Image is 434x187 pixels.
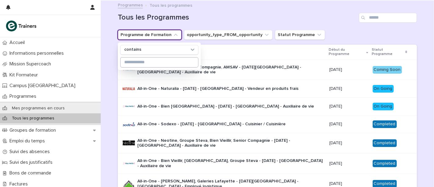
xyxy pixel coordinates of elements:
tr: All-in-One - Naturalia - [DATE] - [GEOGRAPHIC_DATA] - Vendeur en produits frais[DATE]On Going [118,80,417,98]
tr: All-in-One - Bien Vieillir, [GEOGRAPHIC_DATA], Groupe Steva - [DATE] - [GEOGRAPHIC_DATA] - Auxili... [118,153,417,174]
p: Accueil [7,40,30,46]
p: Groupes de formation [7,127,61,133]
p: Kit Formateur [7,72,43,78]
p: Informations personnelles [7,50,69,56]
a: Programmes [118,1,143,8]
p: [DATE] [329,181,367,186]
p: All-in-One - Bien [GEOGRAPHIC_DATA] - [DATE] - [GEOGRAPHIC_DATA] - Auxiliaire de vie [137,104,314,109]
p: All-in-One - Naturalia - [DATE] - [GEOGRAPHIC_DATA] - Vendeur en produits frais [137,86,298,91]
p: [DATE] [329,122,367,127]
p: All-in-One - Sodexo - [DATE] - [GEOGRAPHIC_DATA] - Cuisinier / Cuisinière [137,122,286,127]
div: On Going [373,103,394,110]
tr: All-in-One - Bien [GEOGRAPHIC_DATA] - [DATE] - [GEOGRAPHIC_DATA] - Auxiliaire de vie[DATE]On Going [118,97,417,115]
p: [DATE] [329,161,367,166]
p: Tous les programmes [150,2,192,8]
p: Début du Programme [329,46,365,58]
p: Suivi des absences [7,149,55,155]
button: Programme de Formation [118,30,182,40]
input: Search [359,13,417,23]
tr: All-in-One - Sodexo - [DATE] - [GEOGRAPHIC_DATA] - Cuisinier / Cuisinière[DATE]Completed [118,115,417,133]
p: Tous les programmes [7,116,59,121]
h1: Tous les Programmes [118,13,356,22]
p: Statut Programme [372,46,404,58]
div: Completed [373,120,397,128]
p: All-in-One - Bien Vieillir, Senior Compagnie, AMSAV - [DATE][GEOGRAPHIC_DATA] - [GEOGRAPHIC_DATA]... [137,65,324,75]
p: Emploi du temps [7,138,50,144]
tr: All-in-One - Bien Vieillir, Senior Compagnie, AMSAV - [DATE][GEOGRAPHIC_DATA] - [GEOGRAPHIC_DATA]... [118,60,417,80]
tr: All-in-One - Neotine, Groupe Steva, Bien Vieillir, Senior Compagnie - [DATE] - [GEOGRAPHIC_DATA] ... [118,133,417,153]
p: All-in-One - Neotine, Groupe Steva, Bien Vieillir, Senior Compagnie - [DATE] - [GEOGRAPHIC_DATA] ... [137,138,324,148]
p: [DATE] [329,104,367,109]
div: Completed [373,160,397,167]
p: [DATE] [329,67,367,72]
p: [DATE] [329,86,367,91]
div: Completed [373,139,397,147]
img: K0CqGN7SDeD6s4JG8KQk [5,20,38,32]
p: [DATE] [329,141,367,146]
p: Programmes [7,94,41,99]
p: Mes programmes en cours [7,106,70,111]
p: Suivi des justificatifs [7,159,57,165]
div: Coming Soon [373,66,402,74]
p: All-in-One - Bien Vieillir, [GEOGRAPHIC_DATA], Groupe Steva - [DATE] - [GEOGRAPHIC_DATA] - Auxili... [137,158,324,169]
p: contains [124,47,141,52]
p: Bons de commande [7,170,56,176]
p: Mission Supercoach [7,61,56,67]
div: On Going [373,85,394,93]
button: Statut Programme [275,30,325,40]
button: opportunity_type_FROM_opportunity [184,30,273,40]
p: Campus [GEOGRAPHIC_DATA] [7,83,80,89]
p: Factures [7,181,33,187]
